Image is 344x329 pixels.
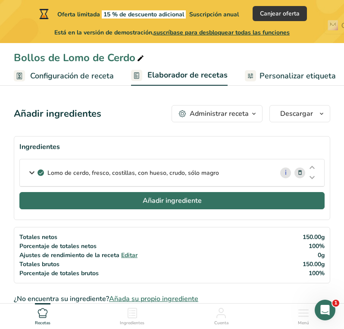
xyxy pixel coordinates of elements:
[55,263,62,270] button: Start recording
[19,142,325,152] div: Ingredientes
[20,159,324,186] div: Lomo de cerdo, fresco, costillas, con hueso, crudo, sólo magro i
[25,5,38,19] img: Profile image for Aya
[35,320,50,326] span: Recetas
[7,34,166,109] div: Aya dice…
[214,304,228,327] a: Cuenta
[303,260,325,268] span: 150.00g
[309,269,325,277] span: 100%
[42,4,98,11] h1: [PERSON_NAME]
[102,10,186,19] span: 15 % de descuento adicional
[19,192,325,209] button: Añadir ingrediente
[14,52,134,60] div: Welcome to Food Label Maker🙌
[7,245,165,260] textarea: Escribe un mensaje...
[190,109,249,119] div: Administrar receta
[135,3,151,20] button: Inicio
[189,10,239,19] span: Suscripción anual
[253,6,307,21] button: Canjear oferta
[303,233,325,241] span: 150.00g
[269,105,330,122] button: Descargar
[30,70,114,82] span: Configuración de receta
[38,9,239,19] div: Oferta limitada
[35,304,50,327] a: Recetas
[309,242,325,250] span: 100%
[315,300,335,320] iframe: Intercom live chat
[214,320,228,326] span: Cuenta
[143,196,202,206] span: Añadir ingrediente
[260,70,336,82] span: Personalizar etiqueta
[14,66,114,86] a: Configuración de receta
[14,107,101,121] div: Añadir ingredientes
[153,28,290,37] span: suscríbase para desbloquear todas las funciones
[260,9,300,18] span: Canjear oferta
[14,50,146,65] div: Bollos de Lomo de Cerdo
[47,168,219,177] p: Lomo de cerdo, fresco, costillas, con hueso, crudo, sólo magro
[19,251,119,259] span: Ajustes de rendimiento de la receta
[19,242,97,250] span: Porcentaje de totales netos
[120,304,144,327] a: Ingredientes
[54,28,290,37] span: Está en la versión de demostración,
[151,3,167,19] div: Cerrar
[14,294,330,304] div: ¿No encuentra su ingrediente?
[120,320,144,326] span: Ingredientes
[13,263,20,270] button: Selector de emoji
[280,168,291,178] a: i
[298,320,309,326] span: Menú
[172,105,263,122] button: Administrar receta
[121,251,138,259] span: Editar
[7,34,141,90] div: Hey Ahn 👋Welcome to Food Label Maker🙌Take a look around! If you have any questions, just reply to...
[280,109,313,119] span: Descargar
[147,69,228,81] span: Elaborador de recetas
[131,65,228,86] a: Elaborador de recetas
[19,269,99,277] span: Porcentaje de totales brutos
[14,39,134,47] div: Hey Ahn 👋
[245,66,336,86] a: Personalizar etiqueta
[27,263,34,270] button: Selector de gif
[14,92,85,97] div: [PERSON_NAME] • Hace 8h
[19,260,59,268] span: Totales brutos
[6,3,22,20] button: go back
[109,294,198,304] span: Añada su propio ingrediente
[14,64,134,81] div: Take a look around! If you have any questions, just reply to this message.
[332,300,339,307] span: 1
[41,263,48,270] button: Adjuntar un archivo
[19,233,57,241] span: Totales netos
[318,251,325,259] span: 0g
[148,260,162,273] button: Enviar un mensaje…
[42,11,83,19] p: Activo hace 1h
